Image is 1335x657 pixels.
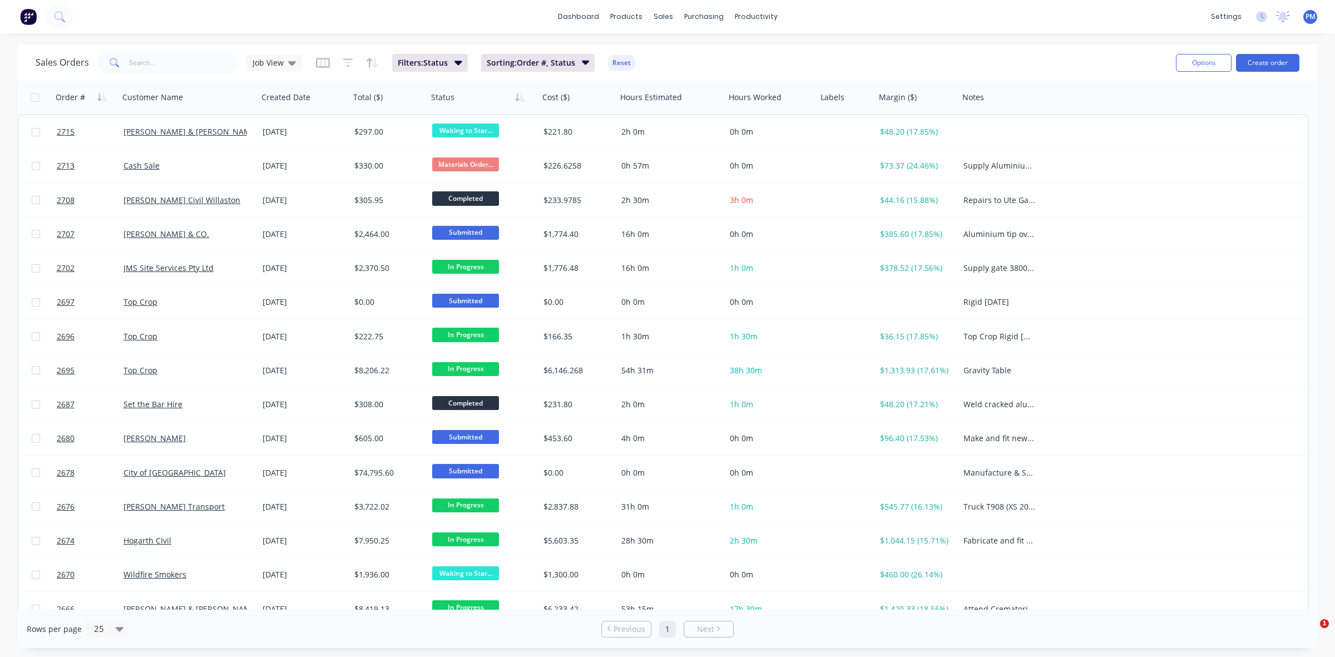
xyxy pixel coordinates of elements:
span: Completed [432,191,499,205]
div: $8,419.13 [354,604,420,615]
span: 0h 0m [730,229,753,239]
span: In Progress [432,328,499,342]
span: 2708 [57,195,75,206]
button: Filters:Status [392,54,468,72]
div: [DATE] [263,229,345,240]
div: $44.16 (15.88%) [880,195,951,206]
div: $48.20 (17.21%) [880,399,951,410]
a: 2674 [57,524,123,557]
a: 2687 [57,388,123,421]
div: Aluminium tip over axle with cracking in body [963,229,1035,240]
button: Reset [608,55,635,71]
a: Set the Bar Hire [123,399,182,409]
button: Options [1176,54,1232,72]
a: Cash Sale [123,160,160,171]
a: 2702 [57,251,123,285]
div: $1,420.33 (18.56%) [880,604,951,615]
span: 2680 [57,433,75,444]
span: Waiting to Star... [432,566,499,580]
a: 2707 [57,218,123,251]
a: [PERSON_NAME] & [PERSON_NAME] Pty Ltd [123,604,285,614]
span: 1h 0m [730,399,753,409]
a: [PERSON_NAME] [123,433,186,443]
div: $330.00 [354,160,420,171]
span: In Progress [432,600,499,614]
div: $221.80 [543,126,609,137]
span: 2707 [57,229,75,240]
div: 16h 0m [621,229,716,240]
span: 17h 30m [730,604,762,614]
div: Supply gate 3800 x 1100. 3 x 40x40 horizontals. 50 x 50 x 2.5mm Mesh in bottom 2 x sections, 40 x... [963,263,1035,274]
div: 2h 0m [621,399,716,410]
span: PM [1306,12,1316,22]
a: Hogarth CIvil [123,535,171,546]
span: 2715 [57,126,75,137]
div: 0h 0m [621,297,716,308]
span: Submitted [432,226,499,240]
div: $1,044.15 (15.71%) [880,535,951,546]
div: 0h 0m [621,467,716,478]
span: 1h 0m [730,501,753,512]
span: 2670 [57,569,75,580]
span: In Progress [432,498,499,512]
div: $385.60 (17.85%) [880,229,951,240]
a: dashboard [552,8,605,25]
span: In Progress [432,362,499,376]
div: [DATE] [263,433,345,444]
div: $1,774.40 [543,229,609,240]
a: 2678 [57,456,123,490]
div: $378.52 (17.56%) [880,263,951,274]
div: [DATE] [263,501,345,512]
span: 0h 0m [730,433,753,443]
a: 2713 [57,149,123,182]
div: Rigid [DATE] [963,297,1035,308]
span: Waiting to Star... [432,124,499,137]
div: [DATE] [263,604,345,615]
div: [DATE] [263,569,345,580]
div: Notes [962,92,984,103]
div: [DATE] [263,263,345,274]
div: $308.00 [354,399,420,410]
div: Hours Estimated [620,92,682,103]
a: Top Crop [123,331,157,342]
div: [DATE] [263,297,345,308]
div: [DATE] [263,331,345,342]
button: Sorting:Order #, Status [481,54,595,72]
a: [PERSON_NAME] & CO. [123,229,209,239]
div: $0.00 [543,467,609,478]
div: $2,464.00 [354,229,420,240]
div: $1,300.00 [543,569,609,580]
span: Previous [614,624,645,635]
span: 1h 0m [730,263,753,273]
div: $73.37 (24.46%) [880,160,951,171]
div: $222.75 [354,331,420,342]
span: 2674 [57,535,75,546]
span: 0h 0m [730,569,753,580]
div: $0.00 [354,297,420,308]
div: $453.60 [543,433,609,444]
span: 0h 0m [730,126,753,137]
div: $48.20 (17.85%) [880,126,951,137]
div: $8,206.22 [354,365,420,376]
div: 2h 30m [621,195,716,206]
div: Fabricate and fit pintle style towbar to Ford Louisville truck [963,535,1035,546]
a: 2670 [57,558,123,591]
div: Make and fit new mount to attach cage frame to canopy racks on landcruiser ute [963,433,1035,444]
div: $1,313.93 (17.61%) [880,365,951,376]
div: 0h 0m [621,569,716,580]
div: Manufacture & Supply 4 x tilting mower trailers [963,467,1035,478]
a: 2715 [57,115,123,149]
a: Top Crop [123,365,157,376]
span: 1h 30m [730,331,758,342]
span: 2687 [57,399,75,410]
div: Attend Crematorium, inspect and free up processor that was jammed. Fabricate and install racking ... [963,604,1035,615]
div: Top Crop Rigid [DATE] [963,331,1035,342]
div: Supply Aluminium Treadplate Cameron 0439 776 640 [963,160,1035,171]
div: $1,776.48 [543,263,609,274]
div: $2,370.50 [354,263,420,274]
a: Page 1 is your current page [659,621,676,638]
input: Search... [129,52,238,74]
span: 2666 [57,604,75,615]
a: 2695 [57,354,123,387]
span: 2696 [57,331,75,342]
